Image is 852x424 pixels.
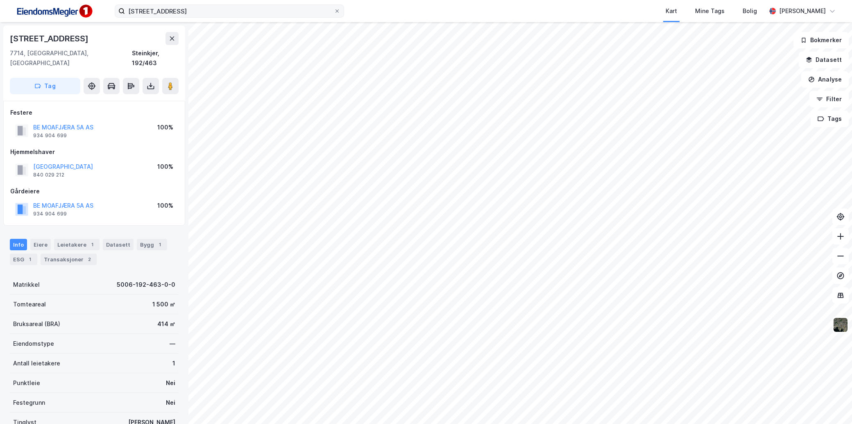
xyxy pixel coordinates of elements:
[10,186,178,196] div: Gårdeiere
[166,378,175,388] div: Nei
[85,255,93,263] div: 2
[170,339,175,349] div: —
[799,52,849,68] button: Datasett
[132,48,179,68] div: Steinkjer, 192/463
[779,6,826,16] div: [PERSON_NAME]
[13,378,40,388] div: Punktleie
[666,6,677,16] div: Kart
[157,319,175,329] div: 414 ㎡
[41,254,97,265] div: Transaksjoner
[811,385,852,424] div: Kontrollprogram for chat
[10,32,90,45] div: [STREET_ADDRESS]
[695,6,725,16] div: Mine Tags
[793,32,849,48] button: Bokmerker
[26,255,34,263] div: 1
[156,240,164,249] div: 1
[811,111,849,127] button: Tags
[10,147,178,157] div: Hjemmelshaver
[166,398,175,408] div: Nei
[809,91,849,107] button: Filter
[811,385,852,424] iframe: Chat Widget
[33,172,64,178] div: 840 029 212
[13,280,40,290] div: Matrikkel
[33,132,67,139] div: 934 904 699
[117,280,175,290] div: 5006-192-463-0-0
[13,398,45,408] div: Festegrunn
[13,2,95,20] img: F4PB6Px+NJ5v8B7XTbfpPpyloAAAAASUVORK5CYII=
[157,122,173,132] div: 100%
[88,240,96,249] div: 1
[13,358,60,368] div: Antall leietakere
[833,317,848,333] img: 9k=
[54,239,100,250] div: Leietakere
[801,71,849,88] button: Analyse
[13,319,60,329] div: Bruksareal (BRA)
[157,162,173,172] div: 100%
[157,201,173,211] div: 100%
[10,239,27,250] div: Info
[172,358,175,368] div: 1
[10,254,37,265] div: ESG
[137,239,167,250] div: Bygg
[30,239,51,250] div: Eiere
[10,78,80,94] button: Tag
[743,6,757,16] div: Bolig
[10,108,178,118] div: Festere
[33,211,67,217] div: 934 904 699
[103,239,134,250] div: Datasett
[13,299,46,309] div: Tomteareal
[10,48,132,68] div: 7714, [GEOGRAPHIC_DATA], [GEOGRAPHIC_DATA]
[13,339,54,349] div: Eiendomstype
[125,5,334,17] input: Søk på adresse, matrikkel, gårdeiere, leietakere eller personer
[152,299,175,309] div: 1 500 ㎡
